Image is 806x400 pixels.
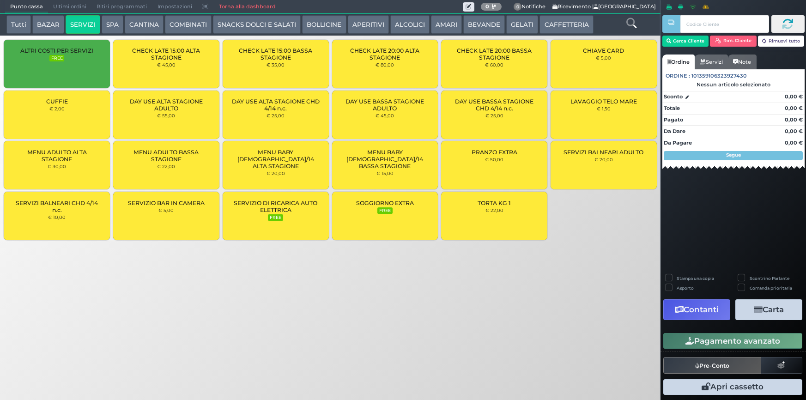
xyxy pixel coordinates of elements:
[339,47,430,61] span: CHECK LATE 20:00 ALTA STAGIONE
[339,98,430,112] span: DAY USE BASSA STAGIONE ADULTO
[691,72,747,80] span: 101359106323927430
[680,15,769,33] input: Codice Cliente
[663,357,761,374] button: Pre-Conto
[485,207,503,213] small: € 22,00
[785,139,803,146] strong: 0,00 €
[539,15,593,34] button: CAFFETTERIA
[376,170,394,176] small: € 15,00
[213,0,280,13] a: Torna alla dashboard
[596,55,611,61] small: € 5,00
[152,0,197,13] span: Impostazioni
[664,93,683,101] strong: Sconto
[121,98,212,112] span: DAY USE ALTA STAGIONE ADULTO
[677,285,694,291] label: Asporto
[121,149,212,163] span: MENU ADULTO BASSA STAGIONE
[267,62,285,67] small: € 35,00
[449,98,539,112] span: DAY USE BASSA STAGIONE CHD 4/14 n.c.
[376,113,394,118] small: € 45,00
[102,15,123,34] button: SPA
[664,128,685,134] strong: Da Dare
[506,15,538,34] button: GELATI
[158,207,174,213] small: € 5,00
[121,47,212,61] span: CHECK LATE 15:00 ALTA STAGIONE
[48,214,66,220] small: € 10,00
[213,15,301,34] button: SNACKS DOLCI E SALATI
[5,0,48,13] span: Punto cassa
[662,81,805,88] div: Nessun articolo selezionato
[91,0,152,13] span: Ritiri programmati
[32,15,64,34] button: BAZAR
[666,72,690,80] span: Ordine :
[125,15,164,34] button: CANTINA
[230,149,321,170] span: MENU BABY [DEMOGRAPHIC_DATA]/14 ALTA STAGIONE
[664,139,692,146] strong: Da Pagare
[157,113,175,118] small: € 55,00
[49,55,64,61] small: FREE
[594,157,613,162] small: € 20,00
[726,152,741,158] strong: Segue
[376,62,394,67] small: € 80,00
[20,47,93,54] span: ALTRI COSTI PER SERVIZI
[48,0,91,13] span: Ultimi ordini
[48,164,66,169] small: € 30,00
[165,15,212,34] button: COMBINATI
[157,164,175,169] small: € 22,00
[695,55,728,69] a: Servizi
[514,3,522,11] span: 0
[663,299,730,320] button: Contanti
[267,113,285,118] small: € 25,00
[66,15,100,34] button: SERVIZI
[597,106,611,111] small: € 1,50
[662,36,709,47] button: Cerca Cliente
[735,299,802,320] button: Carta
[564,149,643,156] span: SERVIZI BALNEARI ADULTO
[664,105,680,111] strong: Totale
[230,98,321,112] span: DAY USE ALTA STAGIONE CHD 4/14 n.c.
[302,15,346,34] button: BOLLICINE
[268,214,283,221] small: FREE
[348,15,389,34] button: APERITIVI
[785,128,803,134] strong: 0,00 €
[49,106,65,111] small: € 2,00
[677,275,714,281] label: Stampa una copia
[710,36,757,47] button: Rim. Cliente
[583,47,624,54] span: CHIAVE CARD
[662,55,695,69] a: Ordine
[12,149,102,163] span: MENU ADULTO ALTA STAGIONE
[750,285,792,291] label: Comanda prioritaria
[463,15,505,34] button: BEVANDE
[230,47,321,61] span: CHECK LATE 15:00 BASSA STAGIONE
[664,116,683,123] strong: Pagato
[485,113,503,118] small: € 25,00
[377,207,392,214] small: FREE
[663,379,802,395] button: Apri cassetto
[46,98,68,105] span: CUFFIE
[390,15,430,34] button: ALCOLICI
[6,15,31,34] button: Tutti
[785,93,803,100] strong: 0,00 €
[663,333,802,349] button: Pagamento avanzato
[750,275,789,281] label: Scontrino Parlante
[478,200,511,206] span: TORTA KG 1
[230,200,321,213] span: SERVIZIO DI RICARICA AUTO ELETTRICA
[267,170,285,176] small: € 20,00
[485,157,503,162] small: € 50,00
[485,62,503,67] small: € 60,00
[485,3,489,10] b: 0
[785,105,803,111] strong: 0,00 €
[758,36,805,47] button: Rimuovi tutto
[339,149,430,170] span: MENU BABY [DEMOGRAPHIC_DATA]/14 BASSA STAGIONE
[157,62,176,67] small: € 45,00
[128,200,205,206] span: SERVIZIO BAR IN CAMERA
[449,47,539,61] span: CHECK LATE 20:00 BASSA STAGIONE
[472,149,517,156] span: PRANZO EXTRA
[728,55,756,69] a: Note
[356,200,414,206] span: SOGGIORNO EXTRA
[12,200,102,213] span: SERVIZI BALNEARI CHD 4/14 n.c.
[570,98,637,105] span: LAVAGGIO TELO MARE
[785,116,803,123] strong: 0,00 €
[431,15,462,34] button: AMARI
